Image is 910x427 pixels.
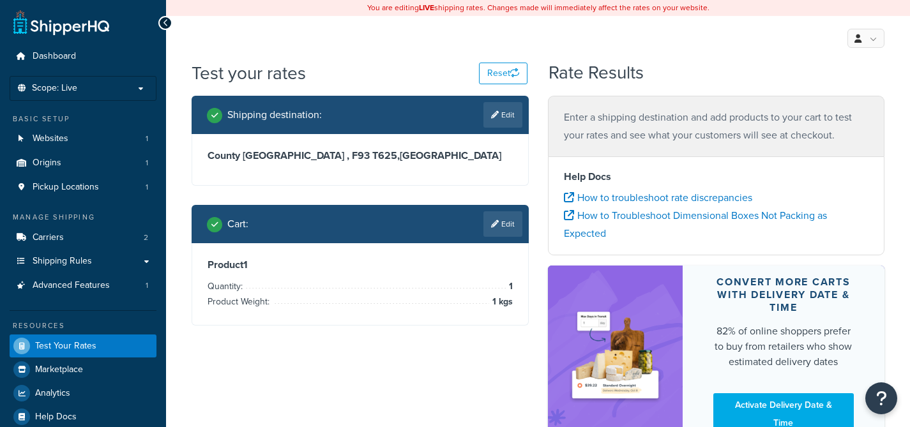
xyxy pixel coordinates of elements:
[10,226,156,250] li: Carriers
[10,250,156,273] a: Shipping Rules
[146,182,148,193] span: 1
[10,320,156,331] div: Resources
[35,388,70,399] span: Analytics
[146,280,148,291] span: 1
[549,63,644,83] h2: Rate Results
[506,279,513,294] span: 1
[483,211,522,237] a: Edit
[483,102,522,128] a: Edit
[33,51,76,62] span: Dashboard
[419,2,434,13] b: LIVE
[10,127,156,151] a: Websites1
[10,45,156,68] a: Dashboard
[564,190,752,205] a: How to troubleshoot rate discrepancies
[33,280,110,291] span: Advanced Features
[33,232,64,243] span: Carriers
[33,158,61,169] span: Origins
[713,324,854,370] div: 82% of online shoppers prefer to buy from retailers who show estimated delivery dates
[35,364,83,375] span: Marketplace
[564,208,827,241] a: How to Troubleshoot Dimensional Boxes Not Packing as Expected
[10,151,156,175] li: Origins
[564,109,869,144] p: Enter a shipping destination and add products to your cart to test your rates and see what your c...
[208,258,513,271] h3: Product 1
[144,232,148,243] span: 2
[227,218,248,230] h2: Cart :
[146,158,148,169] span: 1
[865,382,897,414] button: Open Resource Center
[10,114,156,124] div: Basic Setup
[10,176,156,199] li: Pickup Locations
[208,149,513,162] h3: County [GEOGRAPHIC_DATA] , F93 T625 , [GEOGRAPHIC_DATA]
[35,341,96,352] span: Test Your Rates
[479,63,527,84] button: Reset
[32,83,77,94] span: Scope: Live
[10,274,156,297] li: Advanced Features
[10,151,156,175] a: Origins1
[33,256,92,267] span: Shipping Rules
[33,133,68,144] span: Websites
[10,226,156,250] a: Carriers2
[192,61,306,86] h1: Test your rates
[567,288,664,423] img: feature-image-ddt-36eae7f7280da8017bfb280eaccd9c446f90b1fe08728e4019434db127062ab4.png
[713,276,854,314] div: Convert more carts with delivery date & time
[489,294,513,310] span: 1 kgs
[10,212,156,223] div: Manage Shipping
[10,334,156,357] a: Test Your Rates
[33,182,99,193] span: Pickup Locations
[10,358,156,381] a: Marketplace
[10,382,156,405] a: Analytics
[35,412,77,423] span: Help Docs
[564,169,869,184] h4: Help Docs
[10,127,156,151] li: Websites
[10,176,156,199] a: Pickup Locations1
[208,295,273,308] span: Product Weight:
[146,133,148,144] span: 1
[227,109,322,121] h2: Shipping destination :
[208,280,246,293] span: Quantity:
[10,274,156,297] a: Advanced Features1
